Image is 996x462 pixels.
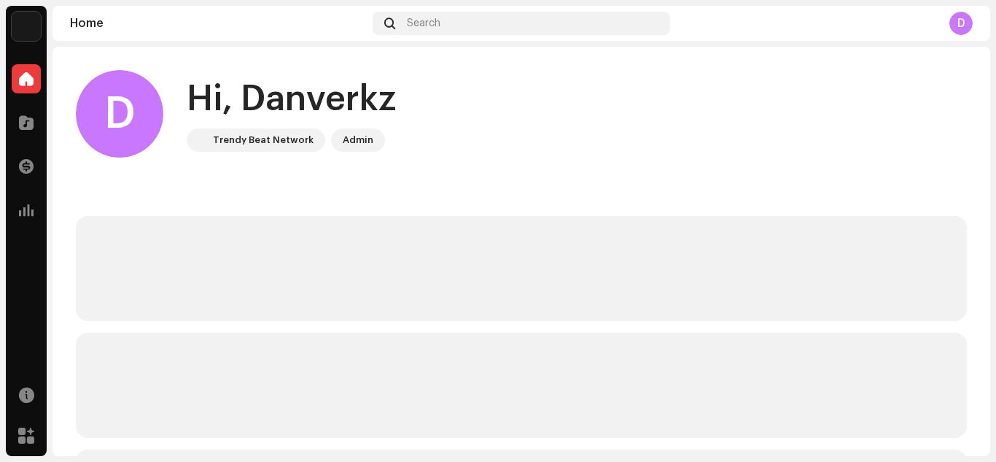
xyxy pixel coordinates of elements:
div: Admin [343,131,373,149]
div: Home [70,18,367,29]
img: 99e8c509-bf22-4021-8fc7-40965f23714a [12,12,41,41]
span: Search [407,18,440,29]
img: 99e8c509-bf22-4021-8fc7-40965f23714a [190,131,207,149]
div: D [76,70,163,158]
div: D [949,12,973,35]
div: Hi, Danverkz [187,76,396,123]
div: Trendy Beat Network [213,131,314,149]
